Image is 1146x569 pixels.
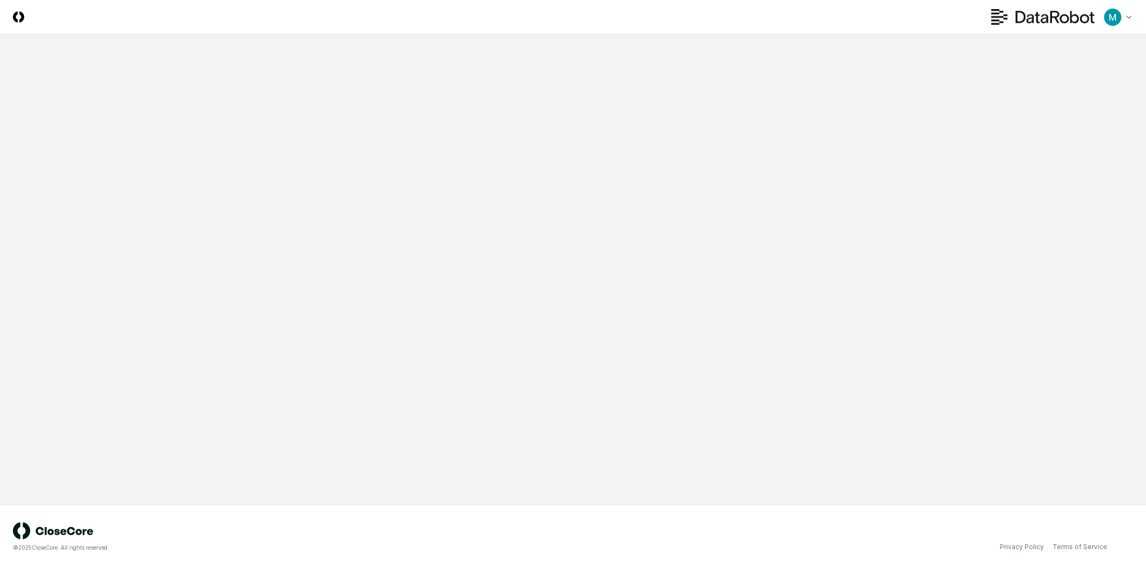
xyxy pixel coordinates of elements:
[13,522,93,539] img: logo
[1053,542,1107,552] a: Terms of Service
[1104,9,1121,26] img: ACg8ocIk6UVBSJ1Mh_wKybhGNOx8YD4zQOa2rDZHjRd5UfivBFfoWA=s96-c
[991,9,1094,25] img: DataRobot logo
[13,11,24,23] img: Logo
[1000,542,1044,552] a: Privacy Policy
[13,544,573,552] div: © 2025 CloseCore. All rights reserved.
